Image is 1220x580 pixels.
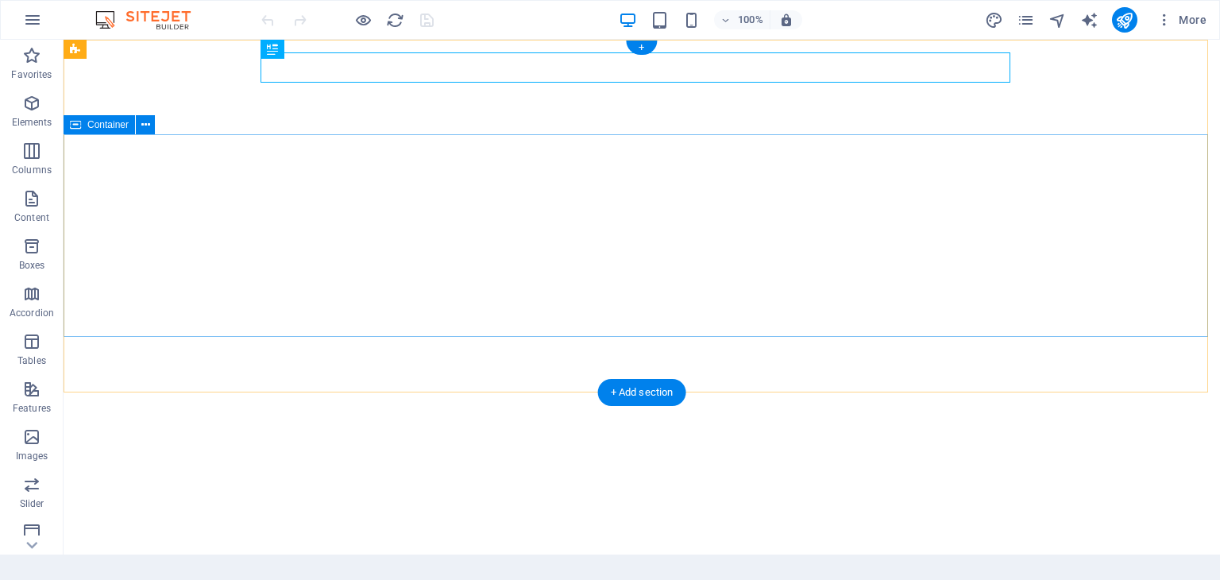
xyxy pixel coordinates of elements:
button: navigator [1048,10,1067,29]
p: Elements [12,116,52,129]
p: Content [14,211,49,224]
i: On resize automatically adjust zoom level to fit chosen device. [779,13,793,27]
i: Publish [1115,11,1133,29]
p: Slider [20,497,44,510]
i: Pages (Ctrl+Alt+S) [1017,11,1035,29]
span: Container [87,120,129,130]
button: publish [1112,7,1137,33]
p: Tables [17,354,46,367]
i: Design (Ctrl+Alt+Y) [985,11,1003,29]
h6: 100% [738,10,763,29]
button: text_generator [1080,10,1099,29]
button: More [1150,7,1213,33]
div: + Add section [598,379,686,406]
p: Images [16,450,48,462]
p: Features [13,402,51,415]
div: + [626,41,657,55]
button: reload [385,10,404,29]
p: Accordion [10,307,54,319]
p: Favorites [11,68,52,81]
i: Navigator [1048,11,1067,29]
button: 100% [714,10,770,29]
button: Click here to leave preview mode and continue editing [353,10,373,29]
i: AI Writer [1080,11,1098,29]
button: pages [1017,10,1036,29]
p: Boxes [19,259,45,272]
img: Editor Logo [91,10,210,29]
p: Columns [12,164,52,176]
span: More [1156,12,1206,28]
i: Reload page [386,11,404,29]
button: design [985,10,1004,29]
